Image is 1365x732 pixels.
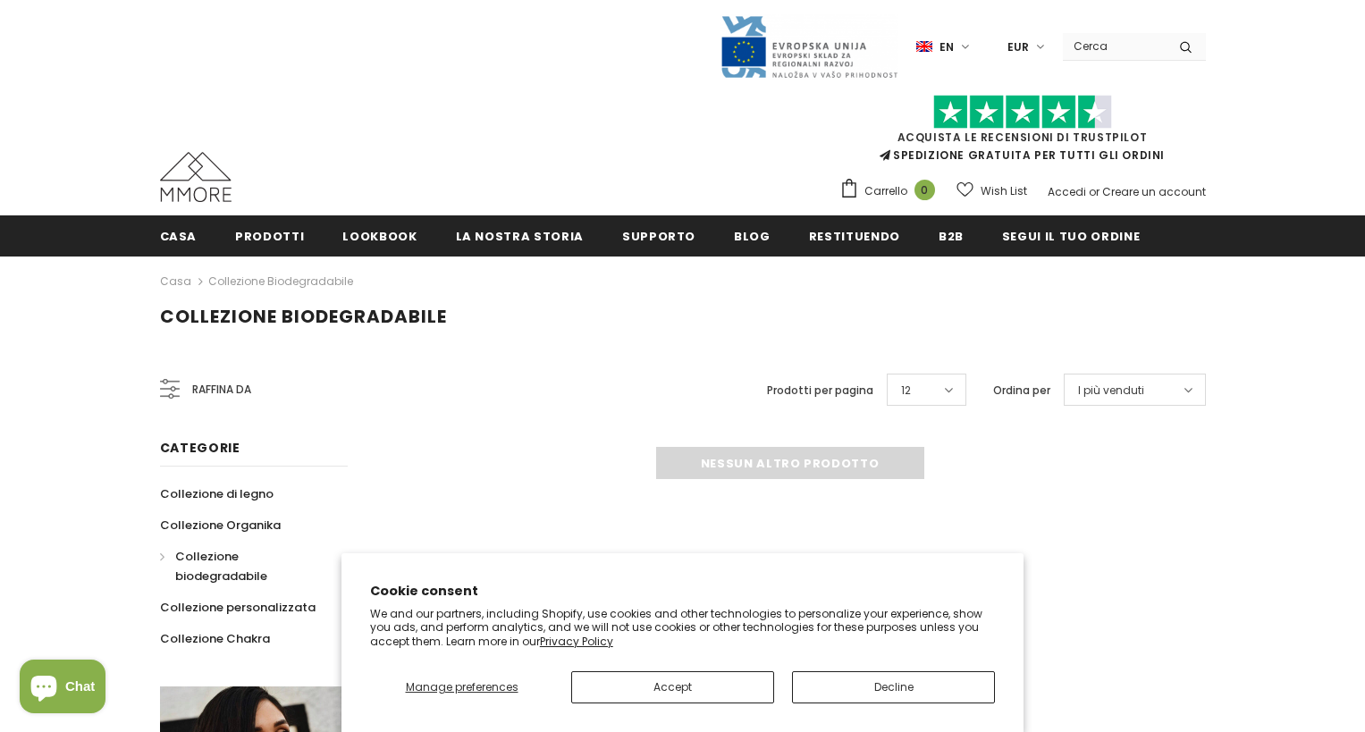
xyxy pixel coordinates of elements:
a: Privacy Policy [540,634,613,649]
span: Carrello [864,182,907,200]
a: Restituendo [809,215,900,256]
label: Prodotti per pagina [767,382,873,400]
a: Segui il tuo ordine [1002,215,1140,256]
a: Javni Razpis [720,38,898,54]
span: Prodotti [235,228,304,245]
span: 12 [901,382,911,400]
button: Accept [571,671,774,703]
a: Creare un account [1102,184,1206,199]
span: La nostra storia [456,228,584,245]
inbox-online-store-chat: Shopify online store chat [14,660,111,718]
span: B2B [939,228,964,245]
span: Wish List [981,182,1027,200]
span: Blog [734,228,771,245]
button: Decline [792,671,995,703]
input: Search Site [1063,33,1166,59]
img: i-lang-1.png [916,39,932,55]
span: en [939,38,954,56]
span: Collezione Organika [160,517,281,534]
span: Casa [160,228,198,245]
span: Segui il tuo ordine [1002,228,1140,245]
a: Casa [160,215,198,256]
button: Manage preferences [370,671,554,703]
a: Collezione biodegradabile [160,541,328,592]
span: Collezione di legno [160,485,274,502]
span: Collezione biodegradabile [175,548,267,585]
a: Casa [160,271,191,292]
span: Collezione Chakra [160,630,270,647]
label: Ordina per [993,382,1050,400]
a: Blog [734,215,771,256]
span: EUR [1007,38,1029,56]
span: Collezione biodegradabile [160,304,447,329]
span: supporto [622,228,695,245]
span: Categorie [160,439,240,457]
h2: Cookie consent [370,582,996,601]
a: La nostra storia [456,215,584,256]
span: I più venduti [1078,382,1144,400]
a: Collezione biodegradabile [208,273,353,289]
a: Lookbook [342,215,417,256]
img: Casi MMORE [160,152,232,202]
span: Restituendo [809,228,900,245]
a: Prodotti [235,215,304,256]
a: Accedi [1048,184,1086,199]
a: Collezione di legno [160,478,274,509]
span: 0 [914,180,935,200]
span: or [1089,184,1100,199]
a: supporto [622,215,695,256]
span: SPEDIZIONE GRATUITA PER TUTTI GLI ORDINI [839,103,1206,163]
span: Collezione personalizzata [160,599,316,616]
p: We and our partners, including Shopify, use cookies and other technologies to personalize your ex... [370,607,996,649]
a: Collezione Organika [160,509,281,541]
span: Lookbook [342,228,417,245]
a: Wish List [956,175,1027,206]
a: Carrello 0 [839,178,944,205]
span: Raffina da [192,380,251,400]
span: Manage preferences [406,679,518,694]
a: Collezione personalizzata [160,592,316,623]
img: Javni Razpis [720,14,898,80]
img: Fidati di Pilot Stars [933,95,1112,130]
a: Collezione Chakra [160,623,270,654]
a: B2B [939,215,964,256]
a: Acquista le recensioni di TrustPilot [897,130,1148,145]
